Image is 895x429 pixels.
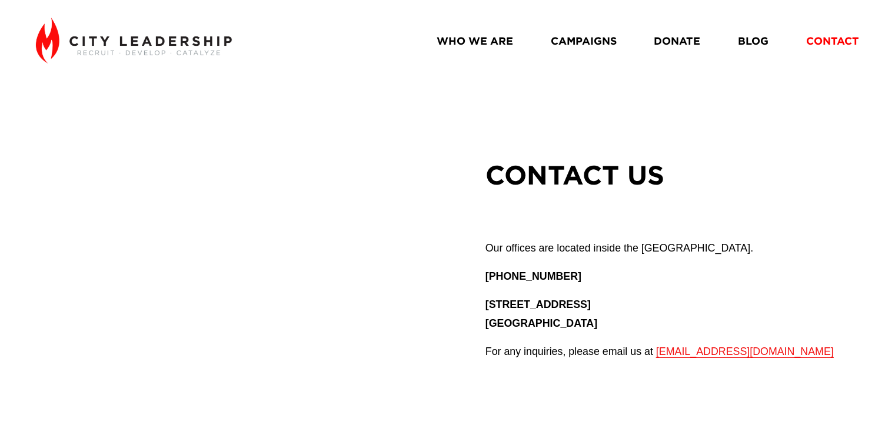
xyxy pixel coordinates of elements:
[485,342,859,361] p: For any inquiries, please email us at
[485,270,581,282] strong: [PHONE_NUMBER]
[485,157,859,192] h2: CONTACT US
[551,31,617,52] a: CAMPAIGNS
[437,31,513,52] a: WHO WE ARE
[485,317,597,329] strong: [GEOGRAPHIC_DATA]
[738,31,768,52] a: BLOG
[806,31,859,52] a: CONTACT
[485,239,859,257] p: Our offices are located inside the [GEOGRAPHIC_DATA].
[654,31,700,52] a: DONATE
[36,18,232,63] img: City Leadership - Recruit. Develop. Catalyze.
[656,346,834,357] a: [EMAIL_ADDRESS][DOMAIN_NAME]
[485,299,591,310] strong: [STREET_ADDRESS]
